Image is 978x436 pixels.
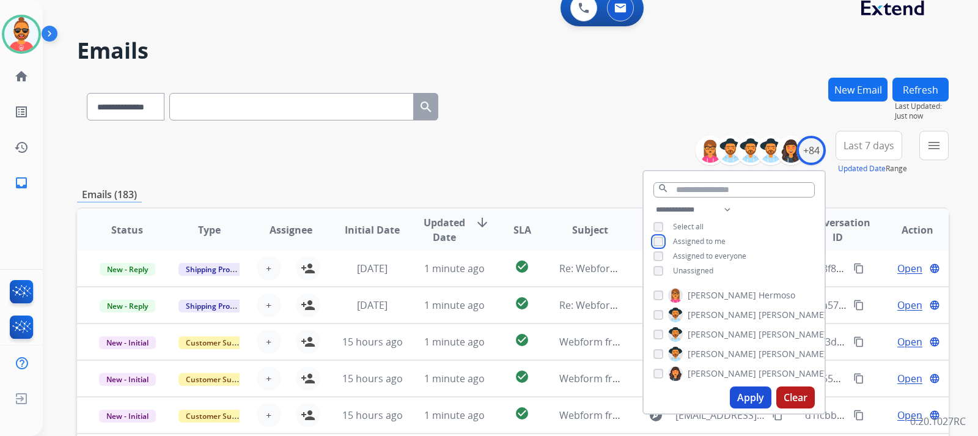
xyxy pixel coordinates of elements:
button: Refresh [892,78,949,102]
mat-icon: search [419,100,433,114]
span: [PERSON_NAME] [688,328,756,341]
span: 15 hours ago [342,372,403,385]
span: Unassigned [673,265,713,276]
button: + [257,256,281,281]
mat-icon: language [929,410,940,421]
mat-icon: language [929,373,940,384]
mat-icon: content_copy [853,373,864,384]
mat-icon: arrow_downward [475,215,490,230]
span: + [266,261,271,276]
span: Last Updated: [895,102,949,111]
span: Status [111,223,143,237]
span: Open [897,371,922,386]
span: Conversation ID [805,215,870,245]
span: [PERSON_NAME] [759,309,827,321]
span: [PERSON_NAME] [688,289,756,301]
span: Last 7 days [844,143,894,148]
span: Assigned to everyone [673,251,746,261]
span: Range [838,163,907,174]
span: Open [897,334,922,349]
p: 0.20.1027RC [910,414,966,429]
span: [PERSON_NAME] [688,368,756,380]
mat-icon: check_circle [515,296,529,311]
span: New - Initial [99,336,156,349]
span: 1 minute ago [424,335,485,349]
span: 1 minute ago [424,298,485,312]
span: New - Reply [100,263,155,276]
span: Webform from [EMAIL_ADDRESS][DOMAIN_NAME] on [DATE] [559,372,836,385]
button: Apply [730,386,771,408]
mat-icon: person_add [301,261,315,276]
mat-icon: content_copy [853,410,864,421]
span: 15 hours ago [342,408,403,422]
span: Assigned to me [673,236,726,246]
span: Webform from [EMAIL_ADDRESS][DOMAIN_NAME] on [DATE] [559,408,836,422]
span: Customer Support [178,373,258,386]
mat-icon: check_circle [515,333,529,347]
span: Re: Webform from [EMAIL_ADDRESS][DOMAIN_NAME] on [DATE] [559,298,853,312]
mat-icon: language [929,336,940,347]
span: Open [897,261,922,276]
span: Assignee [270,223,312,237]
span: [DATE] [357,262,388,275]
mat-icon: list_alt [14,105,29,119]
button: + [257,293,281,317]
span: Open [897,408,922,423]
h2: Emails [77,39,949,63]
span: [EMAIL_ADDRESS][DOMAIN_NAME] [675,408,765,423]
span: 15 hours ago [342,335,403,349]
span: + [266,371,271,386]
span: New - Initial [99,373,156,386]
span: Shipping Protection [178,300,262,312]
span: 1 minute ago [424,372,485,385]
mat-icon: content_copy [853,336,864,347]
div: +84 [796,136,826,165]
img: avatar [4,17,39,51]
span: Just now [895,111,949,121]
mat-icon: content_copy [853,300,864,311]
span: Initial Date [345,223,400,237]
span: Re: Webform from [EMAIL_ADDRESS][DOMAIN_NAME] on [DATE] [559,262,853,275]
span: [PERSON_NAME] [688,309,756,321]
span: [PERSON_NAME] [759,368,827,380]
mat-icon: person_add [301,298,315,312]
mat-icon: explore [649,408,663,423]
span: Shipping Protection [178,263,262,276]
mat-icon: person_add [301,334,315,349]
span: [PERSON_NAME] [688,348,756,360]
span: Select all [673,221,704,232]
span: New - Initial [99,410,156,423]
mat-icon: check_circle [515,406,529,421]
span: + [266,334,271,349]
span: Updated Date [424,215,465,245]
span: 1 minute ago [424,408,485,422]
mat-icon: person_add [301,371,315,386]
mat-icon: inbox [14,176,29,190]
mat-icon: content_copy [853,263,864,274]
span: New - Reply [100,300,155,312]
button: + [257,330,281,354]
span: SLA [513,223,531,237]
span: Type [198,223,221,237]
span: + [266,408,271,423]
mat-icon: check_circle [515,259,529,274]
mat-icon: language [929,300,940,311]
button: Last 7 days [836,131,902,160]
button: New Email [828,78,888,102]
span: Customer Support [178,410,258,423]
mat-icon: menu [927,138,941,153]
span: [PERSON_NAME] [759,348,827,360]
span: Customer Support [178,336,258,349]
mat-icon: content_copy [772,410,783,421]
mat-icon: person_add [301,408,315,423]
mat-icon: home [14,69,29,84]
span: + [266,298,271,312]
p: Emails (183) [77,187,142,202]
span: [PERSON_NAME] [759,328,827,341]
button: Clear [776,386,815,408]
button: + [257,403,281,427]
span: Hermoso [759,289,795,301]
mat-icon: history [14,140,29,155]
span: 1 minute ago [424,262,485,275]
button: Updated Date [838,164,886,174]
